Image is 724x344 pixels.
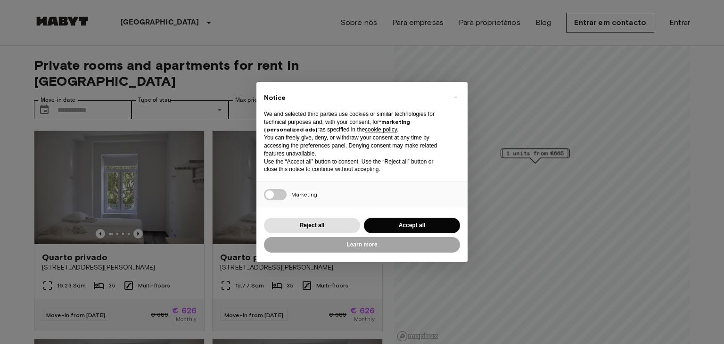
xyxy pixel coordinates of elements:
button: Reject all [264,218,360,233]
button: Learn more [264,237,460,253]
strong: “marketing (personalized ads)” [264,118,410,133]
a: cookie policy [365,126,397,133]
p: Use the “Accept all” button to consent. Use the “Reject all” button or close this notice to conti... [264,158,445,174]
span: × [454,91,457,103]
p: You can freely give, deny, or withdraw your consent at any time by accessing the preferences pane... [264,134,445,157]
button: Close this notice [448,90,463,105]
span: Marketing [291,191,317,198]
h2: Notice [264,93,445,103]
button: Accept all [364,218,460,233]
p: We and selected third parties use cookies or similar technologies for technical purposes and, wit... [264,110,445,134]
